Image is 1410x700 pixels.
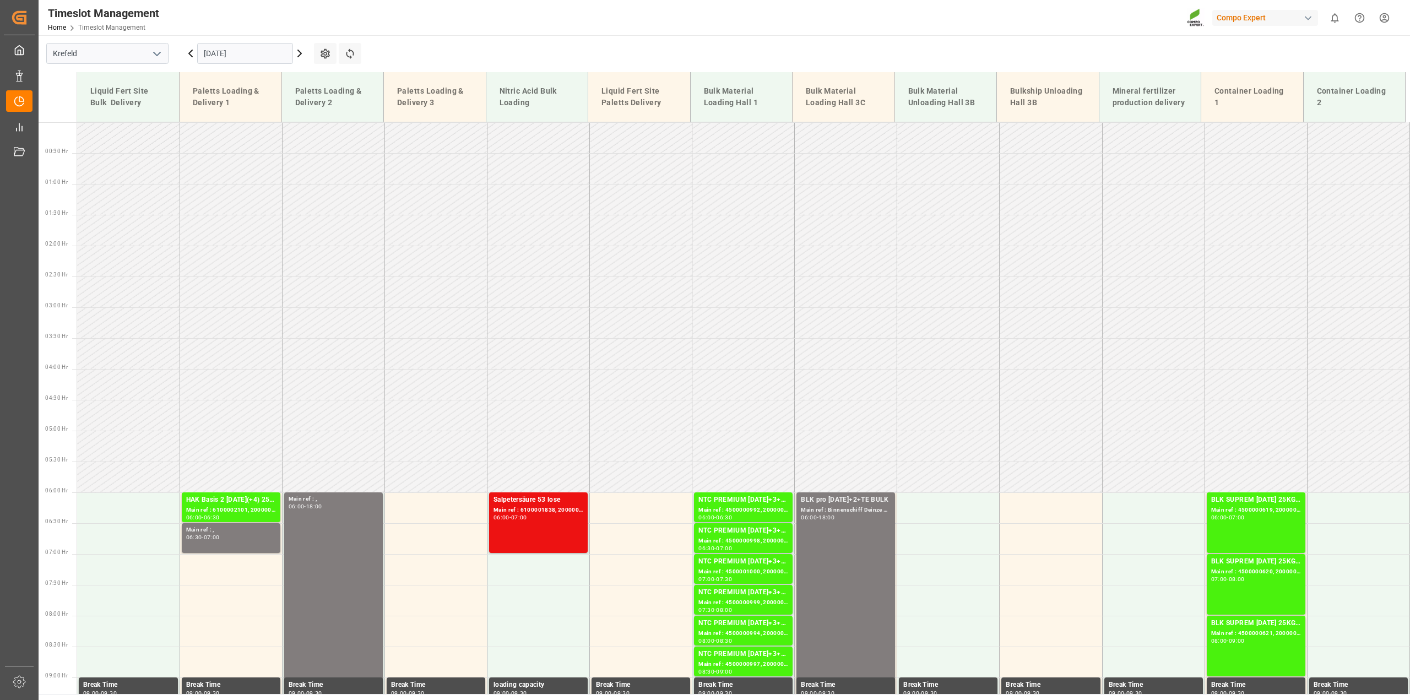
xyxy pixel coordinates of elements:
div: Container Loading 1 [1210,81,1294,113]
span: 09:00 Hr [45,672,68,679]
div: - [1227,638,1228,643]
div: Break Time [289,680,378,691]
div: - [714,607,716,612]
div: - [714,638,716,643]
div: - [1227,691,1228,696]
div: Main ref : 4500000619, 2000000565 [1211,506,1301,515]
span: 03:30 Hr [45,333,68,339]
div: 06:00 [186,515,202,520]
div: Main ref : 4500000994, 2000001025 [698,629,788,638]
div: Paletts Loading & Delivery 3 [393,81,477,113]
div: NTC PREMIUM [DATE]+3+TE BULK [698,587,788,598]
div: - [714,691,716,696]
div: Mineral fertilizer production delivery [1108,81,1192,113]
span: 08:30 Hr [45,642,68,648]
div: Main ref : 4500000997, 2000001025 [698,660,788,669]
div: - [1227,515,1228,520]
div: Main ref : , [186,525,276,535]
div: 09:00 [1006,691,1022,696]
div: 08:00 [1229,577,1245,582]
div: Main ref : 4500000621, 2000000565 [1211,629,1301,638]
div: NTC PREMIUM [DATE]+3+TE BULK [698,618,788,629]
div: Break Time [801,680,891,691]
div: - [919,691,921,696]
div: Break Time [903,680,993,691]
div: - [407,691,409,696]
div: Main ref : Binnenschiff Deinze 2/2, [801,506,891,515]
div: BLK SUPREM [DATE] 25KG (x42) INT MTO [1211,618,1301,629]
div: Break Time [83,680,173,691]
button: Help Center [1347,6,1372,30]
div: 18:00 [306,504,322,509]
span: 06:30 Hr [45,518,68,524]
div: 07:00 [204,535,220,540]
div: Break Time [1109,680,1198,691]
div: 06:00 [289,504,305,509]
div: - [509,691,511,696]
div: Main ref : 6100002101, 2000001624 [186,506,276,515]
div: 07:30 [698,607,714,612]
a: Home [48,24,66,31]
div: Main ref : 6100001838, 2000001477 [493,506,583,515]
div: 06:00 [1211,515,1227,520]
div: 08:30 [716,638,732,643]
div: 06:30 [716,515,732,520]
span: 00:30 Hr [45,148,68,154]
div: 09:00 [698,691,714,696]
div: BLK pro [DATE]+2+TE BULK [801,495,891,506]
span: 03:00 Hr [45,302,68,308]
div: Container Loading 2 [1313,81,1397,113]
div: 09:30 [511,691,527,696]
span: 02:00 Hr [45,241,68,247]
div: BLK SUPREM [DATE] 25KG (x42) INT MTO [1211,556,1301,567]
div: - [304,504,306,509]
button: show 0 new notifications [1322,6,1347,30]
div: 06:30 [186,535,202,540]
span: 05:30 Hr [45,457,68,463]
div: Bulkship Unloading Hall 3B [1006,81,1090,113]
div: 06:00 [801,515,817,520]
div: 09:00 [801,691,817,696]
div: 09:30 [409,691,425,696]
div: 06:30 [204,515,220,520]
span: 08:00 Hr [45,611,68,617]
div: Bulk Material Loading Hall 3C [801,81,886,113]
div: 09:00 [1314,691,1330,696]
input: DD.MM.YYYY [197,43,293,64]
div: 07:00 [698,577,714,582]
div: 08:00 [716,607,732,612]
div: Break Time [698,680,788,691]
div: - [304,691,306,696]
div: - [714,577,716,582]
div: 09:00 [391,691,407,696]
div: - [99,691,101,696]
div: 09:00 [1109,691,1125,696]
div: Liquid Fert Site Paletts Delivery [597,81,681,113]
div: 07:00 [511,515,527,520]
div: Main ref : 4500000992, 2000001025 [698,506,788,515]
div: - [202,535,203,540]
div: Nitric Acid Bulk Loading [495,81,579,113]
div: 09:00 [289,691,305,696]
div: NTC PREMIUM [DATE]+3+TE BULK [698,556,788,567]
div: - [202,515,203,520]
div: - [714,546,716,551]
input: Type to search/select [46,43,169,64]
div: Break Time [596,680,686,691]
div: Break Time [1211,680,1301,691]
div: 09:30 [818,691,834,696]
div: Break Time [186,680,276,691]
div: NTC PREMIUM [DATE]+3+TE BULK [698,525,788,536]
span: 07:30 Hr [45,580,68,586]
div: 09:00 [596,691,612,696]
div: - [509,515,511,520]
div: HAK Basis 2 [DATE](+4) 25kg (x48) BASIS;HAK Basis 5 [DATE](+5) 25kg (x48) BASISHAK Basis 2 [DATE]... [186,495,276,506]
div: 09:00 [83,691,99,696]
div: 18:00 [818,515,834,520]
div: Main ref : 4500001000, 2000001025 [698,567,788,577]
div: 08:00 [698,638,714,643]
div: 09:30 [101,691,117,696]
div: 09:30 [306,691,322,696]
div: 08:00 [1211,638,1227,643]
div: Main ref : 4500000620, 2000000565 [1211,567,1301,577]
